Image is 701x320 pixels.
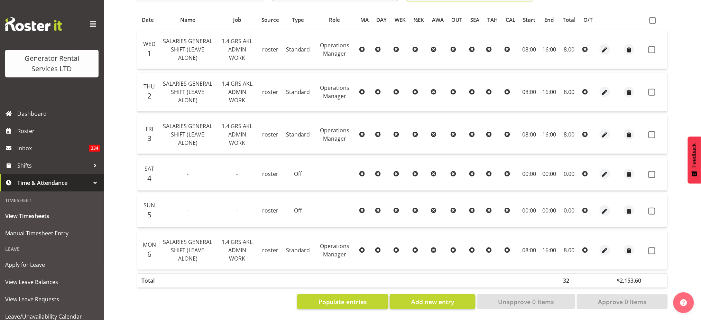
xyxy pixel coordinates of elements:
[2,242,102,256] div: Leave
[539,158,559,191] td: 00:00
[147,48,151,58] span: 1
[563,16,576,24] span: Total
[519,158,540,191] td: 00:00
[147,249,151,259] span: 6
[144,201,155,209] span: Sun
[262,46,278,53] span: roster
[17,126,100,136] span: Roster
[523,16,536,24] span: Start
[145,165,154,172] span: Sat
[222,37,252,62] span: 1.4 GRS AKL ADMIN WORK
[539,73,559,112] td: 16:00
[320,242,349,258] span: Operations Manager
[539,231,559,270] td: 16:00
[262,88,278,96] span: roster
[222,238,252,262] span: 1.4 GRS AKL ADMIN WORK
[5,260,99,270] span: Apply for Leave
[2,291,102,308] a: View Leave Requests
[5,294,99,304] span: View Leave Requests
[519,73,540,112] td: 08:00
[559,231,580,270] td: 8.00
[17,109,100,119] span: Dashboard
[559,30,580,69] td: 8.00
[163,122,212,147] span: SALARIES GENERAL SHIFT (LEAVE ALONE)
[233,16,241,24] span: Job
[89,145,100,152] span: 334
[137,273,159,288] th: Total
[222,122,252,147] span: 1.4 GRS AKL ADMIN WORK
[360,16,369,24] span: MA
[559,194,580,227] td: 0.00
[147,173,151,183] span: 4
[283,231,313,270] td: Standard
[163,238,212,262] span: SALARIES GENERAL SHIFT (LEAVE ALONE)
[598,297,646,306] span: Approve 0 Items
[329,16,340,24] span: Role
[539,115,559,154] td: 16:00
[395,16,406,24] span: WEK
[559,115,580,154] td: 8.00
[320,84,349,100] span: Operations Manager
[222,80,252,104] span: 1.4 GRS AKL ADMIN WORK
[519,115,540,154] td: 08:00
[283,115,313,154] td: Standard
[283,194,313,227] td: Off
[519,194,540,227] td: 00:00
[377,16,387,24] span: DAY
[539,30,559,69] td: 16:00
[559,73,580,112] td: 8.00
[143,241,156,248] span: Mon
[452,16,463,24] span: OUT
[297,294,388,309] button: Populate entries
[5,277,99,287] span: View Leave Balances
[320,41,349,57] span: Operations Manager
[17,160,90,171] span: Shifts
[283,30,313,69] td: Standard
[584,16,593,24] span: O/T
[414,16,424,24] span: ½EK
[319,297,367,306] span: Populate entries
[5,228,99,238] span: Manual Timesheet Entry
[688,137,701,183] button: Feedback - Show survey
[236,170,238,178] span: -
[163,37,212,62] span: SALARIES GENERAL SHIFT (LEAVE ALONE)
[147,210,151,219] span: 5
[262,246,278,254] span: roster
[5,17,62,31] img: Rosterit website logo
[487,16,498,24] span: TAH
[262,170,278,178] span: roster
[144,83,155,90] span: Thu
[283,158,313,191] td: Off
[147,133,151,143] span: 3
[262,131,278,138] span: roster
[262,207,278,214] span: roster
[477,294,575,309] button: Unapprove 0 Items
[320,126,349,142] span: Operations Manager
[146,125,153,133] span: Fri
[261,16,279,24] span: Source
[292,16,304,24] span: Type
[613,273,646,288] th: $2,153.60
[680,299,687,306] img: help-xxl-2.png
[432,16,444,24] span: AWA
[2,207,102,225] a: View Timesheets
[411,297,454,306] span: Add new entry
[471,16,480,24] span: SEA
[390,294,475,309] button: Add new entry
[519,231,540,270] td: 08:00
[17,178,90,188] span: Time & Attendance
[187,170,188,178] span: -
[236,207,238,214] span: -
[2,256,102,273] a: Apply for Leave
[545,16,554,24] span: End
[2,273,102,291] a: View Leave Balances
[5,211,99,221] span: View Timesheets
[163,80,212,104] span: SALARIES GENERAL SHIFT (LEAVE ALONE)
[17,143,89,153] span: Inbox
[2,193,102,207] div: Timesheet
[283,73,313,112] td: Standard
[187,207,188,214] span: -
[519,30,540,69] td: 08:00
[180,16,195,24] span: Name
[12,53,92,74] div: Generator Rental Services LTD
